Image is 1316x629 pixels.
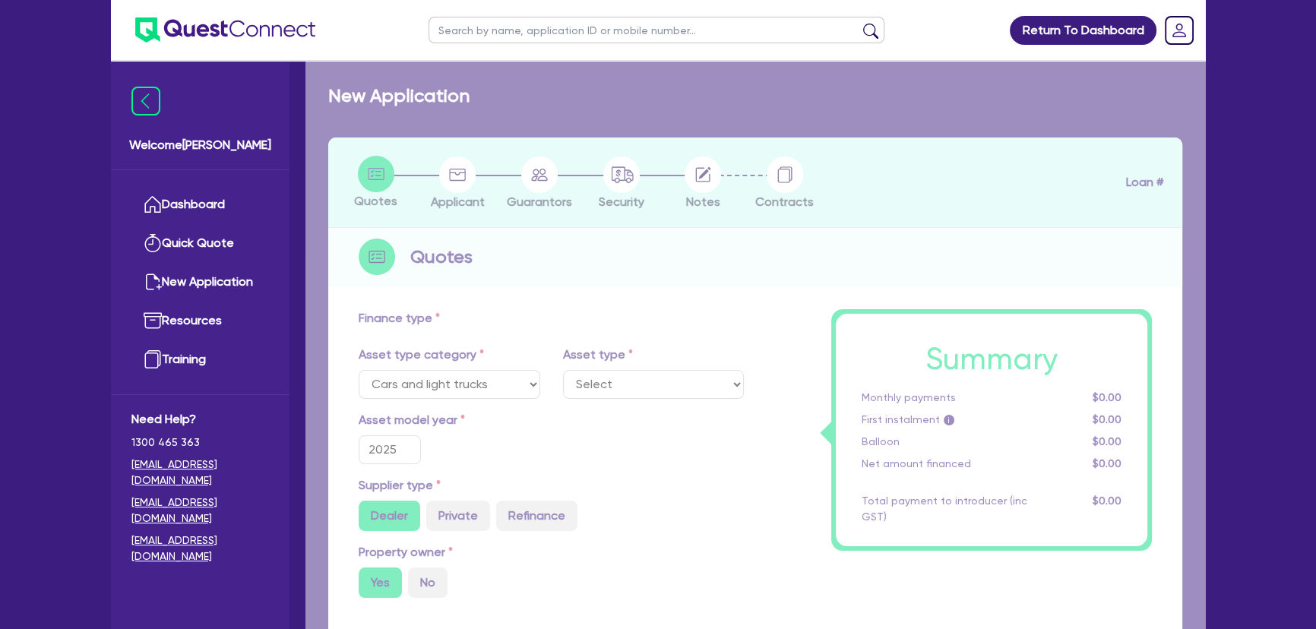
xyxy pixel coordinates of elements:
[131,263,269,302] a: New Application
[144,311,162,330] img: resources
[131,533,269,564] a: [EMAIL_ADDRESS][DOMAIN_NAME]
[131,224,269,263] a: Quick Quote
[131,495,269,526] a: [EMAIL_ADDRESS][DOMAIN_NAME]
[144,350,162,368] img: training
[131,302,269,340] a: Resources
[131,87,160,115] img: icon-menu-close
[131,340,269,379] a: Training
[131,185,269,224] a: Dashboard
[131,457,269,488] a: [EMAIL_ADDRESS][DOMAIN_NAME]
[131,410,269,428] span: Need Help?
[144,273,162,291] img: new-application
[129,136,271,154] span: Welcome [PERSON_NAME]
[135,17,315,43] img: quest-connect-logo-blue
[429,17,884,43] input: Search by name, application ID or mobile number...
[1159,11,1199,50] a: Dropdown toggle
[131,435,269,450] span: 1300 465 363
[1010,16,1156,45] a: Return To Dashboard
[144,234,162,252] img: quick-quote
